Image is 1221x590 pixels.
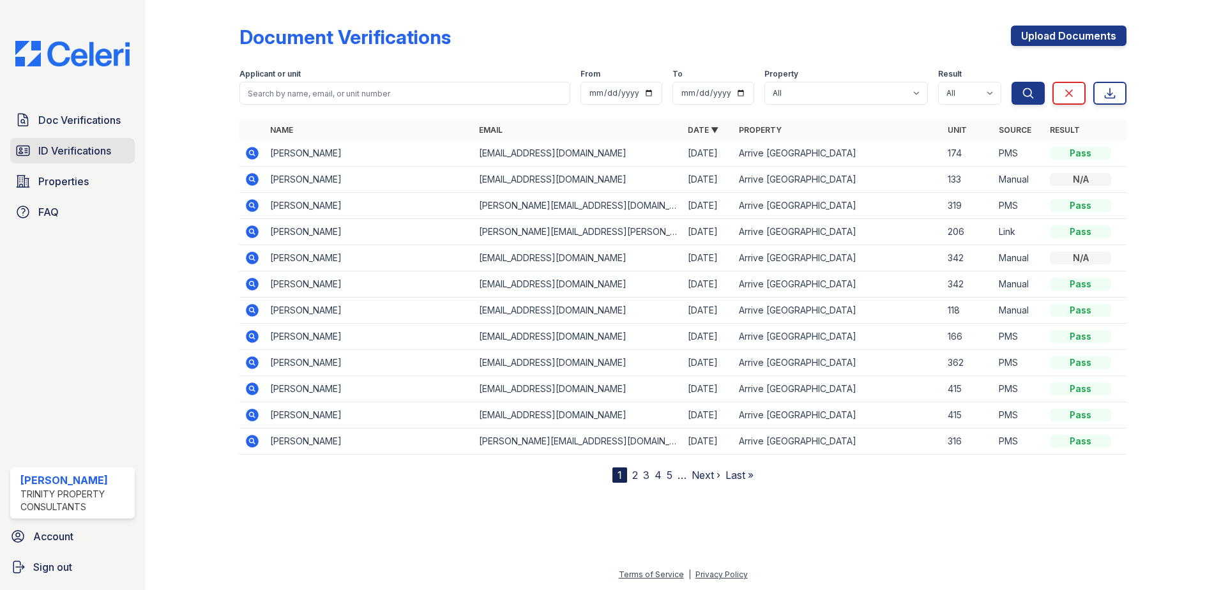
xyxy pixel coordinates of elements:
td: [PERSON_NAME] [265,219,474,245]
td: Arrive [GEOGRAPHIC_DATA] [734,376,943,402]
td: [DATE] [683,376,734,402]
td: [PERSON_NAME][EMAIL_ADDRESS][DOMAIN_NAME] [474,193,683,219]
td: [PERSON_NAME] [265,298,474,324]
a: 2 [632,469,638,481]
label: To [672,69,683,79]
td: [PERSON_NAME] [265,428,474,455]
td: [DATE] [683,140,734,167]
td: Arrive [GEOGRAPHIC_DATA] [734,402,943,428]
td: [EMAIL_ADDRESS][DOMAIN_NAME] [474,324,683,350]
div: Pass [1050,304,1111,317]
td: [EMAIL_ADDRESS][DOMAIN_NAME] [474,140,683,167]
td: Arrive [GEOGRAPHIC_DATA] [734,140,943,167]
td: PMS [994,140,1045,167]
span: ID Verifications [38,143,111,158]
a: Privacy Policy [695,570,748,579]
td: [DATE] [683,350,734,376]
td: [DATE] [683,167,734,193]
td: [EMAIL_ADDRESS][DOMAIN_NAME] [474,402,683,428]
label: Applicant or unit [239,69,301,79]
td: 415 [943,376,994,402]
img: CE_Logo_Blue-a8612792a0a2168367f1c8372b55b34899dd931a85d93a1a3d3e32e68fde9ad4.png [5,41,140,66]
span: FAQ [38,204,59,220]
div: Pass [1050,225,1111,238]
td: Arrive [GEOGRAPHIC_DATA] [734,298,943,324]
td: [DATE] [683,298,734,324]
td: [PERSON_NAME][EMAIL_ADDRESS][DOMAIN_NAME] [474,428,683,455]
a: Result [1050,125,1080,135]
td: [PERSON_NAME][EMAIL_ADDRESS][PERSON_NAME][DOMAIN_NAME] [474,219,683,245]
td: Manual [994,245,1045,271]
td: 342 [943,245,994,271]
a: Terms of Service [619,570,684,579]
td: [PERSON_NAME] [265,140,474,167]
td: 342 [943,271,994,298]
td: PMS [994,324,1045,350]
td: [PERSON_NAME] [265,402,474,428]
a: Properties [10,169,135,194]
span: Doc Verifications [38,112,121,128]
div: 1 [612,467,627,483]
a: 5 [667,469,672,481]
td: [PERSON_NAME] [265,167,474,193]
td: 206 [943,219,994,245]
a: Sign out [5,554,140,580]
td: Arrive [GEOGRAPHIC_DATA] [734,271,943,298]
a: Doc Verifications [10,107,135,133]
div: N/A [1050,173,1111,186]
div: Pass [1050,199,1111,212]
td: 133 [943,167,994,193]
td: [EMAIL_ADDRESS][DOMAIN_NAME] [474,376,683,402]
div: Pass [1050,435,1111,448]
div: N/A [1050,252,1111,264]
div: Pass [1050,356,1111,369]
td: Manual [994,167,1045,193]
td: 362 [943,350,994,376]
td: Arrive [GEOGRAPHIC_DATA] [734,245,943,271]
td: [DATE] [683,245,734,271]
td: Manual [994,271,1045,298]
a: Last » [725,469,754,481]
td: [PERSON_NAME] [265,245,474,271]
td: 174 [943,140,994,167]
td: [DATE] [683,193,734,219]
a: Email [479,125,503,135]
td: PMS [994,193,1045,219]
a: Date ▼ [688,125,718,135]
input: Search by name, email, or unit number [239,82,570,105]
td: [EMAIL_ADDRESS][DOMAIN_NAME] [474,298,683,324]
td: 415 [943,402,994,428]
td: 319 [943,193,994,219]
td: [EMAIL_ADDRESS][DOMAIN_NAME] [474,245,683,271]
td: [EMAIL_ADDRESS][DOMAIN_NAME] [474,167,683,193]
td: Arrive [GEOGRAPHIC_DATA] [734,193,943,219]
div: [PERSON_NAME] [20,473,130,488]
td: PMS [994,376,1045,402]
a: Next › [692,469,720,481]
label: From [580,69,600,79]
span: Sign out [33,559,72,575]
td: 166 [943,324,994,350]
td: [DATE] [683,271,734,298]
label: Result [938,69,962,79]
td: [PERSON_NAME] [265,193,474,219]
span: Account [33,529,73,544]
td: [EMAIL_ADDRESS][DOMAIN_NAME] [474,271,683,298]
a: Property [739,125,782,135]
td: PMS [994,350,1045,376]
div: Pass [1050,147,1111,160]
td: [DATE] [683,428,734,455]
a: FAQ [10,199,135,225]
span: Properties [38,174,89,189]
div: Trinity Property Consultants [20,488,130,513]
td: [DATE] [683,219,734,245]
td: [PERSON_NAME] [265,376,474,402]
td: Arrive [GEOGRAPHIC_DATA] [734,350,943,376]
a: Upload Documents [1011,26,1126,46]
td: Manual [994,298,1045,324]
a: ID Verifications [10,138,135,163]
a: 3 [643,469,649,481]
td: PMS [994,402,1045,428]
div: Document Verifications [239,26,451,49]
